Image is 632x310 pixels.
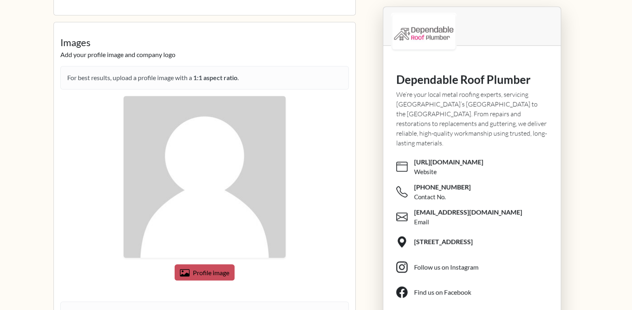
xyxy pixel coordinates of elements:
p: Add your profile image and company logo [60,50,349,59]
h1: Dependable Roof Plumber [396,73,548,87]
span: Follow us on Instagram [396,255,554,280]
span: [EMAIL_ADDRESS][DOMAIN_NAME] [414,208,522,217]
div: Follow us on Instagram [414,263,478,272]
div: Find us on Facebook [414,288,471,297]
span: [URL][DOMAIN_NAME] [414,157,483,166]
img: logo [392,14,455,49]
span: [URL][DOMAIN_NAME]Website [396,155,554,180]
span: [EMAIL_ADDRESS][DOMAIN_NAME]Email [396,205,554,230]
span: [STREET_ADDRESS] [396,230,554,255]
span: Find us on Facebook [396,280,554,305]
div: Website [414,167,437,176]
legend: Images [60,35,349,50]
img: pfp-placeholder.jpg [124,96,286,258]
span: Profile image [193,269,229,276]
div: Contact No. [414,192,446,202]
div: For best results, upload a profile image with a . [60,66,349,89]
div: We’re your local metal roofing experts, servicing [GEOGRAPHIC_DATA]’s [GEOGRAPHIC_DATA] to the [G... [396,90,548,148]
span: [PHONE_NUMBER] [414,183,471,191]
span: [PHONE_NUMBER]Contact No. [396,180,554,205]
button: Profile image [175,264,235,280]
div: Email [414,217,429,227]
span: [STREET_ADDRESS] [414,237,473,246]
strong: 1:1 aspect ratio [193,74,237,81]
